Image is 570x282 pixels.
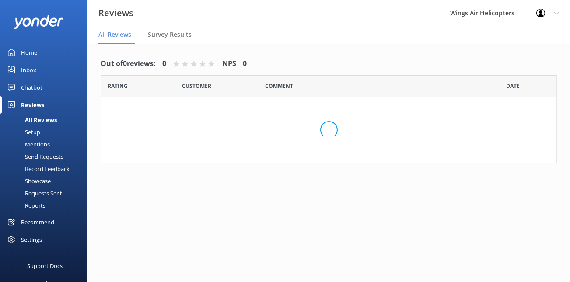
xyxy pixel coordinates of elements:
[5,126,40,138] div: Setup
[148,30,192,39] span: Survey Results
[21,79,42,96] div: Chatbot
[265,82,293,90] span: Question
[5,187,87,199] a: Requests Sent
[5,163,87,175] a: Record Feedback
[182,82,211,90] span: Date
[21,213,54,231] div: Recommend
[5,175,87,187] a: Showcase
[21,231,42,248] div: Settings
[5,150,63,163] div: Send Requests
[101,58,156,70] h4: Out of 0 reviews:
[5,138,87,150] a: Mentions
[21,44,37,61] div: Home
[5,114,57,126] div: All Reviews
[222,58,236,70] h4: NPS
[5,175,51,187] div: Showcase
[5,199,45,212] div: Reports
[5,187,62,199] div: Requests Sent
[5,126,87,138] a: Setup
[5,138,50,150] div: Mentions
[506,82,520,90] span: Date
[108,82,128,90] span: Date
[5,163,70,175] div: Record Feedback
[5,114,87,126] a: All Reviews
[21,61,36,79] div: Inbox
[5,150,87,163] a: Send Requests
[98,30,131,39] span: All Reviews
[21,96,44,114] div: Reviews
[27,257,63,275] div: Support Docs
[13,15,63,29] img: yonder-white-logo.png
[243,58,247,70] h4: 0
[5,199,87,212] a: Reports
[162,58,166,70] h4: 0
[98,6,133,20] h3: Reviews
